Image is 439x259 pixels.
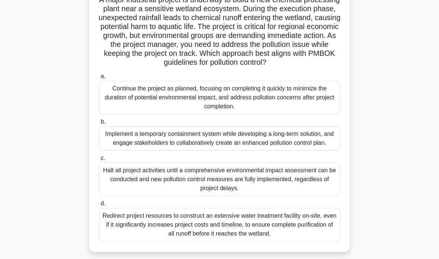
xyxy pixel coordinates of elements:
span: b. [100,118,105,125]
span: c. [100,155,105,161]
div: Halt all project activities until a comprehensive environmental impact assessment can be conducte... [99,163,340,196]
div: Continue the project as planned, focusing on completing it quickly to minimize the duration of po... [99,81,340,114]
span: d. [100,200,105,207]
div: Implement a temporary containment system while developing a long-term solution, and engage stakeh... [99,126,340,151]
div: Redirect project resources to construct an extensive water treatment facility on-site, even if it... [99,208,340,242]
span: a. [100,73,105,79]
